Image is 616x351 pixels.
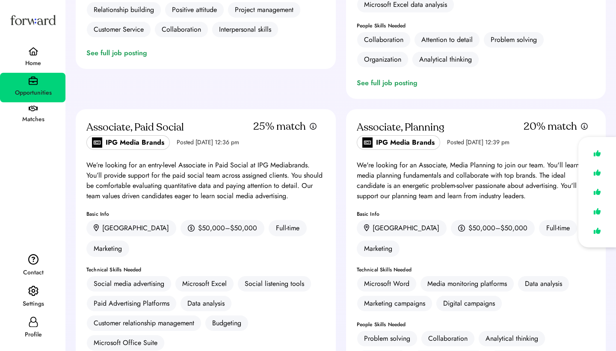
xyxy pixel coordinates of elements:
div: Problem solving [491,35,537,45]
div: Collaboration [364,35,403,45]
div: Contact [1,268,65,278]
div: Data analysis [187,298,225,309]
div: Analytical thinking [419,54,472,65]
div: Basic Info [86,211,325,217]
div: Interpersonal skills [219,24,271,35]
img: like.svg [591,167,603,179]
div: Data analysis [525,279,562,289]
div: Analytical thinking [486,333,538,344]
img: money.svg [188,224,195,232]
div: Technical Skills Needed [357,267,595,272]
img: money.svg [458,224,465,232]
div: People Skills Needed [357,23,595,28]
a: See full job posting [357,78,421,88]
div: Social listening tools [245,279,304,289]
div: Settings [1,299,65,309]
div: People Skills Needed [357,322,595,327]
div: Technical Skills Needed [86,267,325,272]
div: Digital campaigns [443,298,495,309]
div: IPG Media Brands [376,137,435,148]
div: Positive attitude [172,5,217,15]
div: Collaboration [428,333,468,344]
div: Home [1,58,65,68]
img: briefcase.svg [29,76,38,85]
img: ipgmediabrands_logo.jpeg [92,137,102,148]
div: Microsoft Office Suite [94,338,157,348]
div: Microsoft Excel [182,279,227,289]
div: [GEOGRAPHIC_DATA] [102,223,169,233]
div: 20% match [524,120,577,134]
div: $50,000–$50,000 [198,223,257,233]
div: Organization [364,54,401,65]
div: Marketing [357,241,400,257]
div: Posted [DATE] 12:39 pm [447,138,509,147]
img: location.svg [364,224,369,232]
div: [GEOGRAPHIC_DATA] [373,223,439,233]
img: like.svg [591,186,603,198]
div: Budgeting [212,318,241,328]
div: Project management [235,5,293,15]
div: Associate, Paid Social [86,121,184,134]
div: Opportunities [1,88,65,98]
div: Posted [DATE] 12:36 pm [177,138,239,147]
img: like.svg [591,225,603,237]
img: handshake.svg [29,106,38,112]
div: IPG Media Brands [106,137,164,148]
div: We're looking for an Associate, Media Planning to join our team. You'll learn media planning fund... [357,160,595,201]
div: Attention to detail [421,35,473,45]
div: Paid Advertising Platforms [94,298,169,309]
img: location.svg [94,224,99,232]
div: Basic Info [357,211,595,217]
img: info.svg [309,122,317,131]
div: We’re looking for an entry-level Associate in Paid Social at IPG Mediabrands. You’ll provide supp... [86,160,325,201]
img: ipgmediabrands_logo.jpeg [362,137,373,148]
div: Associate, Planning [357,121,444,134]
div: Media monitoring platforms [427,279,507,289]
img: home.svg [28,47,38,56]
div: Full-time [539,220,577,236]
div: Social media advertising [94,279,164,289]
div: Marketing [86,241,129,257]
div: $50,000–$50,000 [468,223,527,233]
div: Marketing campaigns [364,298,425,309]
a: See full job posting [86,48,151,58]
img: info.svg [580,122,588,131]
img: contact.svg [28,254,38,265]
div: Collaboration [162,24,201,35]
div: Problem solving [364,333,410,344]
div: Matches [1,114,65,125]
img: like.svg [591,205,603,217]
div: Full-time [269,220,307,236]
div: Relationship building [94,5,154,15]
div: Customer Service [94,24,144,35]
div: Customer relationship management [94,318,194,328]
img: like.svg [591,147,603,160]
img: Forward logo [9,7,57,33]
div: 25% match [253,120,306,134]
img: settings.svg [28,286,38,297]
div: Profile [1,330,65,340]
div: Microsoft Word [364,279,409,289]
